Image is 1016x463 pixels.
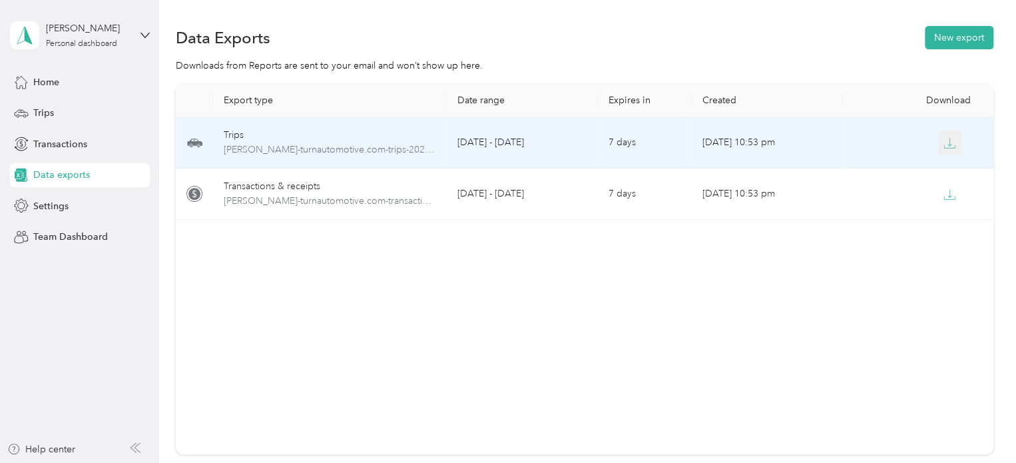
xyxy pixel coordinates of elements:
[213,84,447,117] th: Export type
[33,137,87,151] span: Transactions
[176,31,270,45] h1: Data Exports
[447,84,597,117] th: Date range
[176,59,993,73] div: Downloads from Reports are sent to your email and won’t show up here.
[33,199,69,213] span: Settings
[925,26,993,49] button: New export
[33,75,59,89] span: Home
[46,40,117,48] div: Personal dashboard
[46,21,129,35] div: [PERSON_NAME]
[597,84,691,117] th: Expires in
[597,169,691,220] td: 7 days
[224,128,436,143] div: Trips
[853,95,982,106] div: Download
[692,117,842,169] td: [DATE] 10:53 pm
[447,117,597,169] td: [DATE] - [DATE]
[33,106,54,120] span: Trips
[33,168,90,182] span: Data exports
[224,179,436,194] div: Transactions & receipts
[597,117,691,169] td: 7 days
[692,169,842,220] td: [DATE] 10:53 pm
[224,143,436,157] span: jon-turnautomotive.com-trips-2025-09-01-2025-09-30.xlsx
[224,194,436,209] span: jon-turnautomotive.com-transactions-2025-09-01-2025-09-30.xlsx
[941,388,1016,463] iframe: Everlance-gr Chat Button Frame
[692,84,842,117] th: Created
[7,442,75,456] button: Help center
[447,169,597,220] td: [DATE] - [DATE]
[33,230,108,244] span: Team Dashboard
